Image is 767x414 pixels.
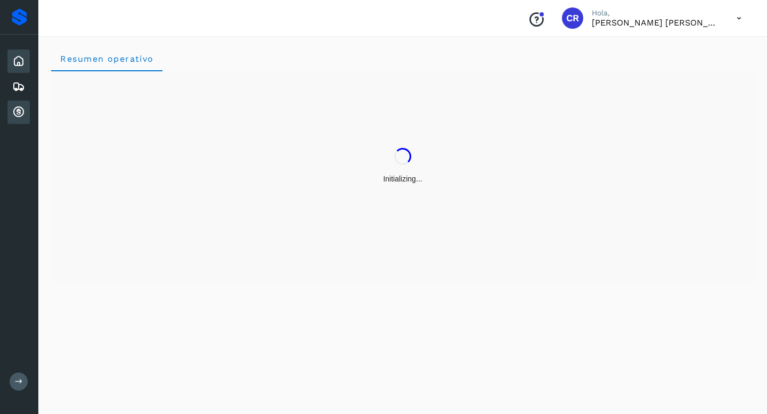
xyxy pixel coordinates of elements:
span: Resumen operativo [60,54,154,64]
div: Inicio [7,49,30,73]
p: Hola, [592,9,720,18]
div: Embarques [7,75,30,98]
p: CARLOS RODOLFO BELLI PEDRAZA [592,18,720,28]
div: Cuentas por cobrar [7,101,30,124]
